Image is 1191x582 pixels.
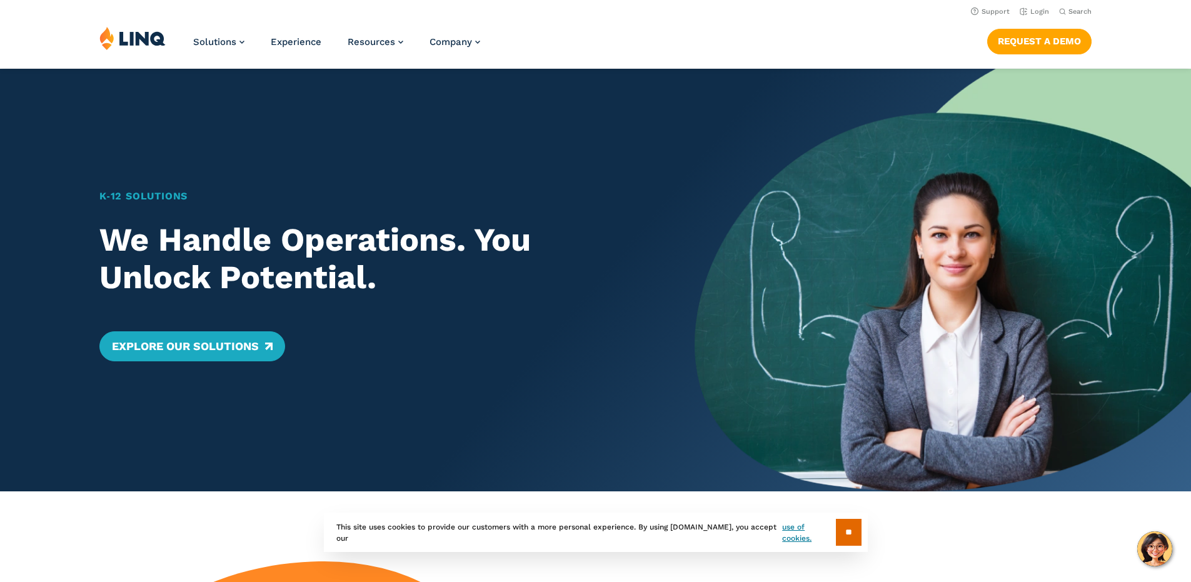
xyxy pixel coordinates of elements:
[782,521,835,544] a: use of cookies.
[971,8,1010,16] a: Support
[987,26,1092,54] nav: Button Navigation
[99,331,285,361] a: Explore Our Solutions
[430,36,472,48] span: Company
[99,26,166,50] img: LINQ | K‑12 Software
[348,36,395,48] span: Resources
[99,221,646,296] h2: We Handle Operations. You Unlock Potential.
[1137,531,1172,566] button: Hello, have a question? Let’s chat.
[193,26,480,68] nav: Primary Navigation
[348,36,403,48] a: Resources
[987,29,1092,54] a: Request a Demo
[430,36,480,48] a: Company
[99,189,646,204] h1: K‑12 Solutions
[271,36,321,48] a: Experience
[324,513,868,552] div: This site uses cookies to provide our customers with a more personal experience. By using [DOMAIN...
[193,36,236,48] span: Solutions
[695,69,1191,491] img: Home Banner
[1059,7,1092,16] button: Open Search Bar
[1068,8,1092,16] span: Search
[1020,8,1049,16] a: Login
[193,36,244,48] a: Solutions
